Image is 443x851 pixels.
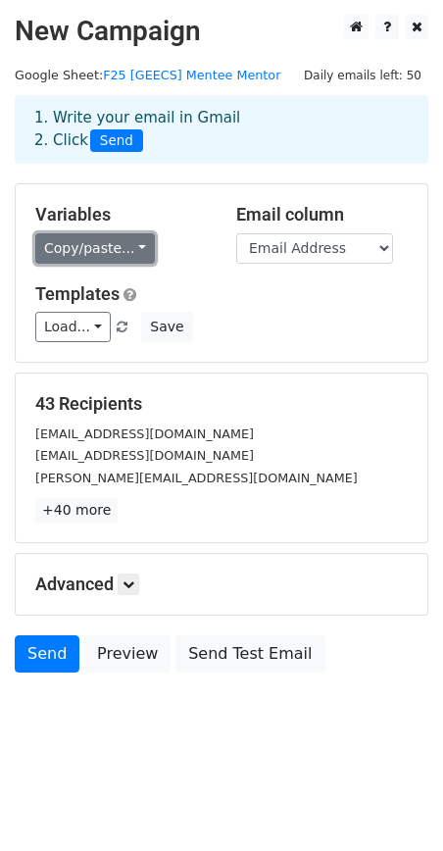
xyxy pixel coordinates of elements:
[35,471,358,485] small: [PERSON_NAME][EMAIL_ADDRESS][DOMAIN_NAME]
[15,635,79,673] a: Send
[103,68,280,82] a: F25 [GEECS] Mentee Mentor
[84,635,171,673] a: Preview
[297,68,428,82] a: Daily emails left: 50
[35,574,408,595] h5: Advanced
[236,204,408,225] h5: Email column
[35,426,254,441] small: [EMAIL_ADDRESS][DOMAIN_NAME]
[35,448,254,463] small: [EMAIL_ADDRESS][DOMAIN_NAME]
[141,312,192,342] button: Save
[90,129,143,153] span: Send
[35,233,155,264] a: Copy/paste...
[35,204,207,225] h5: Variables
[297,65,428,86] span: Daily emails left: 50
[35,393,408,415] h5: 43 Recipients
[175,635,324,673] a: Send Test Email
[35,312,111,342] a: Load...
[35,498,118,523] a: +40 more
[345,757,443,851] iframe: Chat Widget
[15,68,280,82] small: Google Sheet:
[35,283,120,304] a: Templates
[20,107,423,152] div: 1. Write your email in Gmail 2. Click
[15,15,428,48] h2: New Campaign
